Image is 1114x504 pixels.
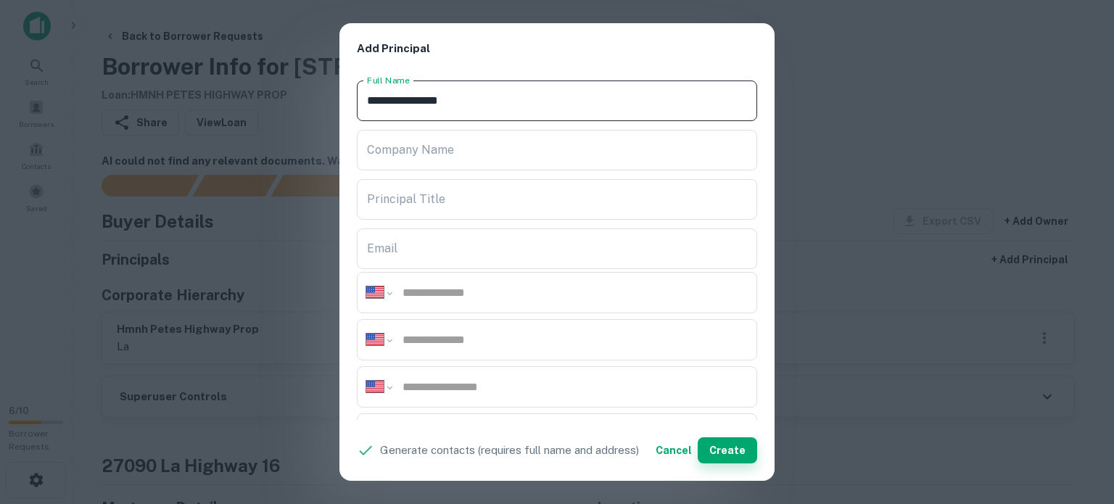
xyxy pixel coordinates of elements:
button: Create [698,437,757,463]
h2: Add Principal [339,23,775,75]
p: Generate contacts (requires full name and address) [380,442,639,459]
label: Full Name [367,74,410,86]
button: Cancel [650,437,698,463]
iframe: Chat Widget [1041,388,1114,458]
